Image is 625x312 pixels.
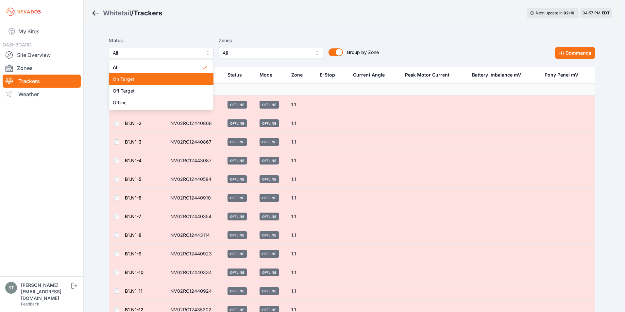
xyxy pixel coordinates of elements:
span: Offline [113,99,202,106]
span: All [113,64,202,71]
span: Off Target [113,88,202,94]
button: All [109,47,213,59]
span: All [113,49,200,57]
span: On Target [113,76,202,82]
div: All [109,60,213,110]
